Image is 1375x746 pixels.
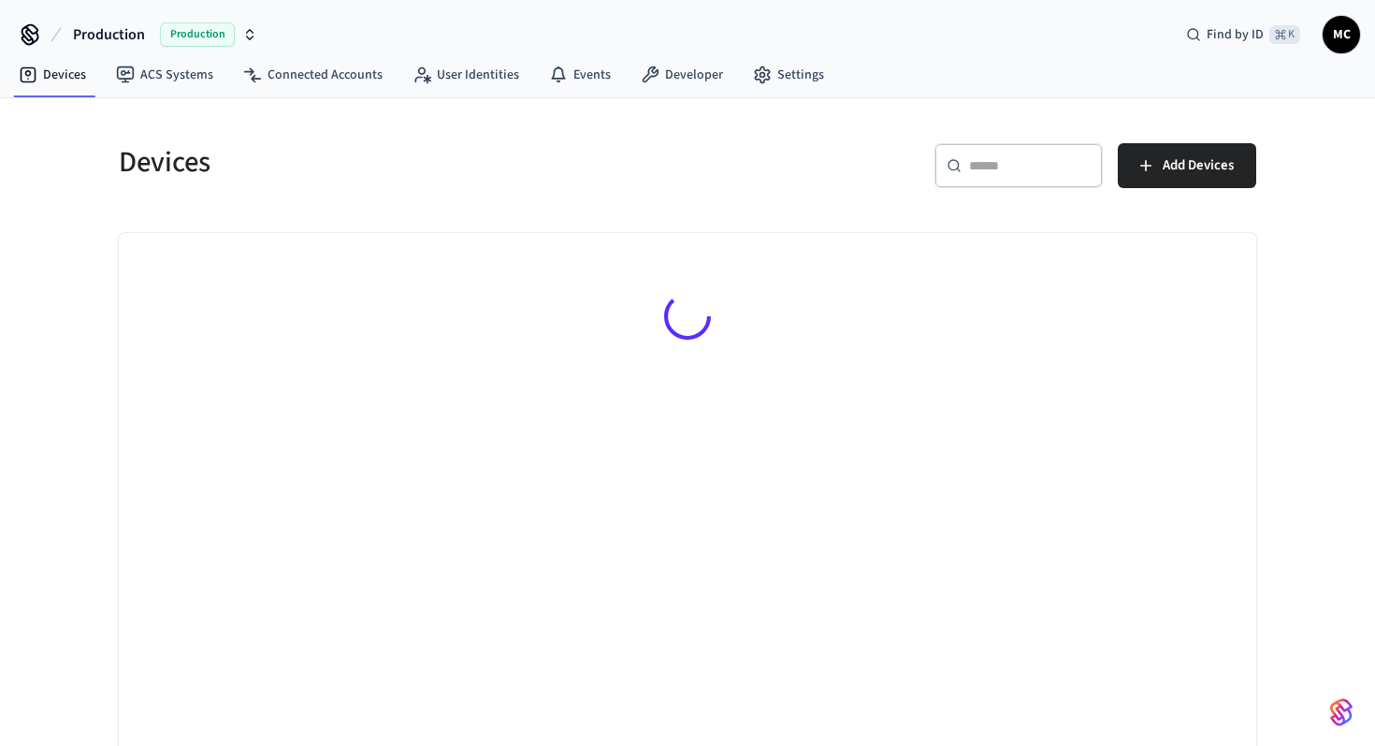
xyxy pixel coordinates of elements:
button: MC [1323,16,1360,53]
a: Developer [626,58,738,92]
div: Find by ID⌘ K [1171,18,1315,51]
img: SeamLogoGradient.69752ec5.svg [1330,697,1353,727]
span: Add Devices [1163,154,1234,178]
span: ⌘ K [1269,25,1300,44]
span: Find by ID [1207,25,1264,44]
a: Events [534,58,626,92]
button: Add Devices [1118,143,1256,188]
a: ACS Systems [101,58,228,92]
span: MC [1324,18,1358,51]
span: Production [73,23,145,46]
a: Connected Accounts [228,58,398,92]
a: User Identities [398,58,534,92]
h5: Devices [119,143,676,182]
span: Production [160,22,235,47]
a: Devices [4,58,101,92]
a: Settings [738,58,839,92]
